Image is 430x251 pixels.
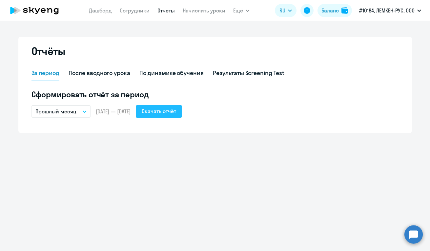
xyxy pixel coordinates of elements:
[31,45,66,58] h2: Отчёты
[359,7,415,14] p: #10184, ЛЕМКЕН-РУС, ООО
[120,7,150,14] a: Сотрудники
[279,7,285,14] span: RU
[31,89,399,100] h5: Сформировать отчёт за период
[213,69,284,77] div: Результаты Screening Test
[356,3,424,18] button: #10184, ЛЕМКЕН-РУС, ООО
[89,7,112,14] a: Дашборд
[317,4,352,17] button: Балансbalance
[233,7,243,14] span: Ещё
[275,4,297,17] button: RU
[233,4,250,17] button: Ещё
[96,108,131,115] span: [DATE] — [DATE]
[136,105,182,118] button: Скачать отчёт
[35,107,76,115] p: Прошлый месяц
[183,7,225,14] a: Начислить уроки
[157,7,175,14] a: Отчеты
[31,69,60,77] div: За период
[321,7,339,14] div: Баланс
[31,105,91,118] button: Прошлый месяц
[139,69,204,77] div: По динамике обучения
[341,7,348,14] img: balance
[142,107,176,115] div: Скачать отчёт
[69,69,130,77] div: После вводного урока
